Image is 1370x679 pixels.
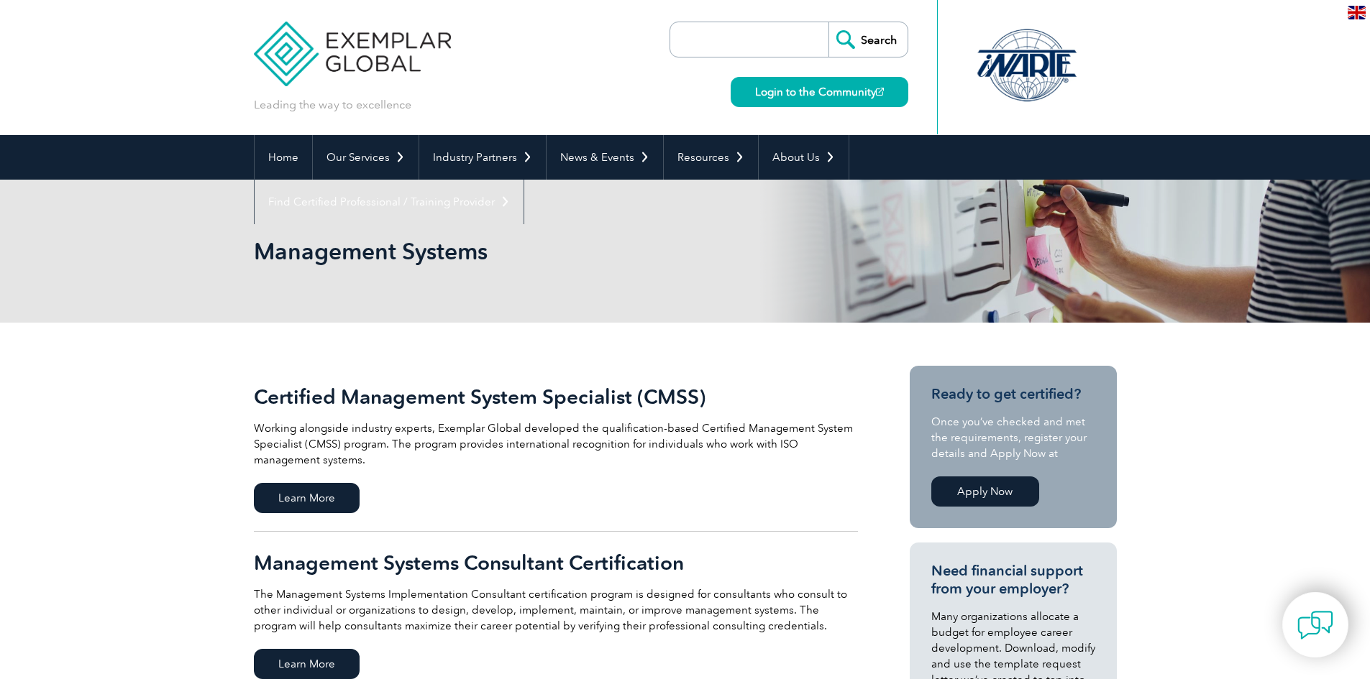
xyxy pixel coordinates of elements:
[254,366,858,532] a: Certified Management System Specialist (CMSS) Working alongside industry experts, Exemplar Global...
[313,135,419,180] a: Our Services
[255,180,524,224] a: Find Certified Professional / Training Provider
[731,77,908,107] a: Login to the Community
[1348,6,1366,19] img: en
[255,135,312,180] a: Home
[254,420,858,468] p: Working alongside industry experts, Exemplar Global developed the qualification-based Certified M...
[931,562,1095,598] h3: Need financial support from your employer?
[254,385,858,408] h2: Certified Management System Specialist (CMSS)
[254,237,806,265] h1: Management Systems
[254,97,411,113] p: Leading the way to excellence
[931,414,1095,461] p: Once you’ve checked and met the requirements, register your details and Apply Now at
[254,483,360,513] span: Learn More
[931,476,1039,507] a: Apply Now
[254,586,858,634] p: The Management Systems Implementation Consultant certification program is designed for consultant...
[931,385,1095,403] h3: Ready to get certified?
[254,649,360,679] span: Learn More
[876,88,884,96] img: open_square.png
[759,135,849,180] a: About Us
[547,135,663,180] a: News & Events
[419,135,546,180] a: Industry Partners
[254,551,858,574] h2: Management Systems Consultant Certification
[828,22,908,57] input: Search
[664,135,758,180] a: Resources
[1297,607,1333,643] img: contact-chat.png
